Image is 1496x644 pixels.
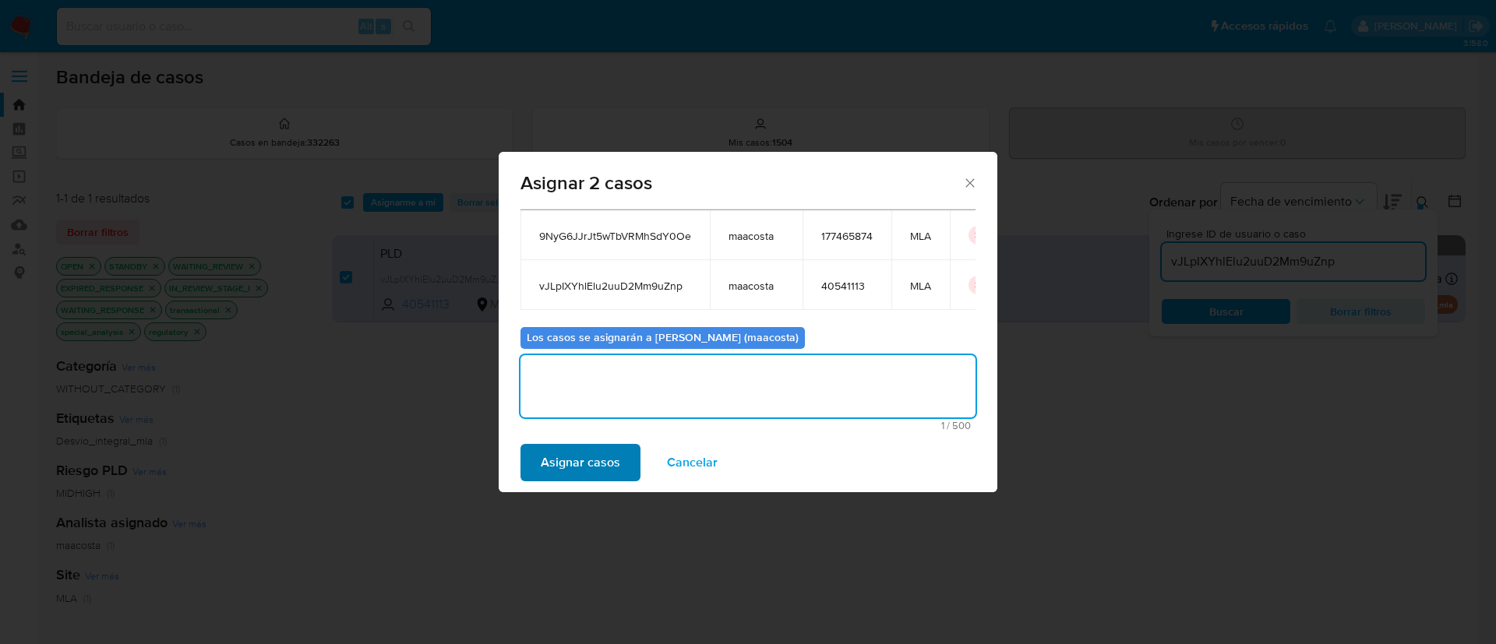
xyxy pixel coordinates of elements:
[910,279,931,293] span: MLA
[969,226,987,245] button: icon-button
[520,444,640,481] button: Asignar casos
[539,229,691,243] span: 9NyG6JJrJt5wTbVRMhSdY0Oe
[729,229,784,243] span: maacosta
[910,229,931,243] span: MLA
[729,279,784,293] span: maacosta
[969,276,987,294] button: icon-button
[525,421,971,431] span: Máximo 500 caracteres
[962,175,976,189] button: Cerrar ventana
[821,229,873,243] span: 177465874
[647,444,738,481] button: Cancelar
[539,279,691,293] span: vJLpIXYhlElu2uuD2Mm9uZnp
[821,279,873,293] span: 40541113
[667,445,718,480] span: Cancelar
[541,445,620,480] span: Asignar casos
[499,152,997,492] div: assign-modal
[520,174,962,192] span: Asignar 2 casos
[527,329,799,345] b: Los casos se asignarán a [PERSON_NAME] (maacosta)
